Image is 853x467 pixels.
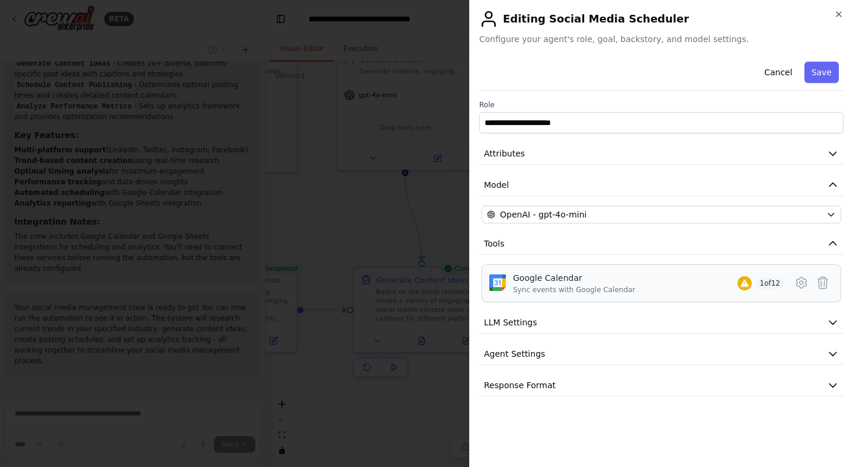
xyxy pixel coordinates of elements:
[479,375,844,396] button: Response Format
[513,272,635,284] div: Google Calendar
[484,148,525,159] span: Attributes
[484,238,505,250] span: Tools
[479,143,844,165] button: Attributes
[479,174,844,196] button: Model
[479,343,844,365] button: Agent Settings
[484,179,509,191] span: Model
[479,312,844,334] button: LLM Settings
[484,348,545,360] span: Agent Settings
[812,272,833,293] button: Delete tool
[756,277,784,289] span: 1 of 12
[479,100,844,110] label: Role
[791,272,812,293] button: Configure tool
[484,316,537,328] span: LLM Settings
[513,285,635,295] div: Sync events with Google Calendar
[757,62,799,83] button: Cancel
[479,33,844,45] span: Configure your agent's role, goal, backstory, and model settings.
[479,233,844,255] button: Tools
[489,274,506,291] img: Google Calendar
[479,9,844,28] h2: Editing Social Media Scheduler
[482,206,841,223] button: OpenAI - gpt-4o-mini
[500,209,586,220] span: OpenAI - gpt-4o-mini
[804,62,839,83] button: Save
[484,379,556,391] span: Response Format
